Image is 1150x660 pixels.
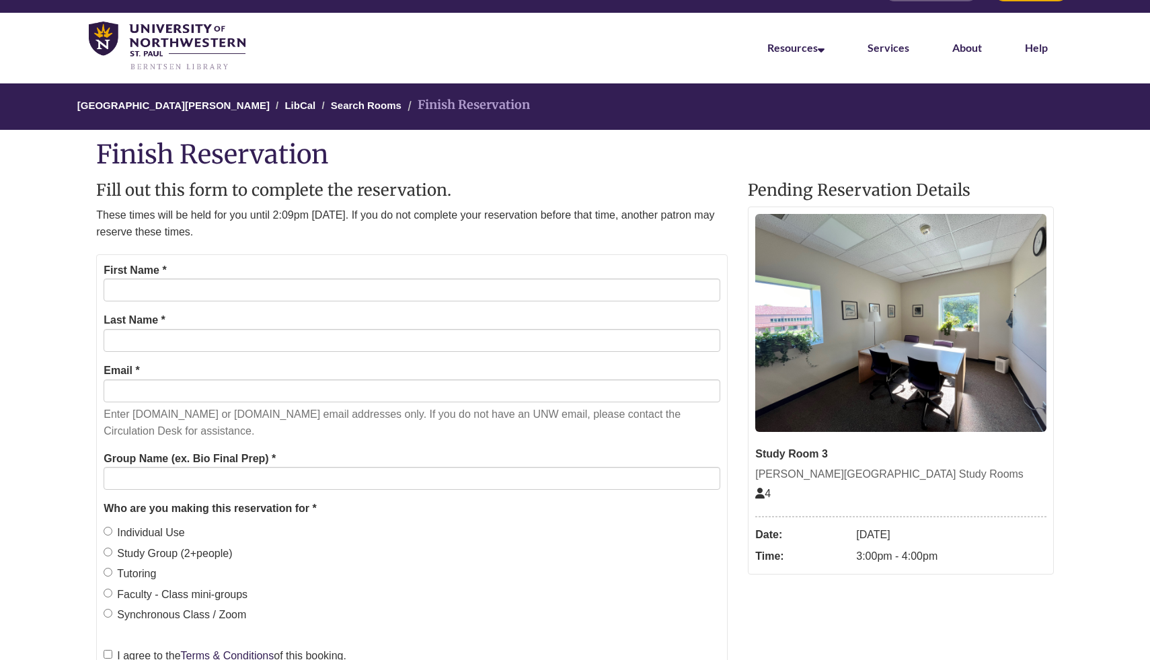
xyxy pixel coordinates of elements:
[89,22,245,71] img: UNWSP Library Logo
[96,207,728,241] p: These times will be held for you until 2:09pm [DATE]. If you do not complete your reservation bef...
[952,41,982,54] a: About
[1025,41,1048,54] a: Help
[404,96,530,115] li: Finish Reservation
[104,586,247,603] label: Faculty - Class mini-groups
[284,100,315,111] a: LibCal
[104,406,720,440] p: Enter [DOMAIN_NAME] or [DOMAIN_NAME] email addresses only. If you do not have an UNW email, pleas...
[104,362,139,379] label: Email *
[104,450,276,468] label: Group Name (ex. Bio Final Prep) *
[755,214,1046,432] img: Study Room 3
[96,182,728,199] h2: Fill out this form to complete the reservation.
[104,262,166,279] label: First Name *
[755,488,771,499] span: The capacity of this space
[104,606,246,624] label: Synchronous Class / Zoom
[96,83,1054,130] nav: Breadcrumb
[856,546,1046,567] dd: 3:00pm - 4:00pm
[104,589,112,597] input: Faculty - Class mini-groups
[104,548,112,556] input: Study Group (2+people)
[104,500,720,517] legend: Who are you making this reservation for *
[104,527,112,536] input: Individual Use
[755,445,1046,463] div: Study Room 3
[755,524,849,546] dt: Date:
[104,311,165,329] label: Last Name *
[331,100,401,111] a: Search Rooms
[868,41,909,54] a: Services
[767,41,825,54] a: Resources
[748,182,1054,199] h2: Pending Reservation Details
[104,545,232,562] label: Study Group (2+people)
[77,100,270,111] a: [GEOGRAPHIC_DATA][PERSON_NAME]
[104,568,112,577] input: Tutoring
[104,609,112,618] input: Synchronous Class / Zoom
[104,524,185,542] label: Individual Use
[755,466,1046,483] div: [PERSON_NAME][GEOGRAPHIC_DATA] Study Rooms
[96,140,1054,168] h1: Finish Reservation
[856,524,1046,546] dd: [DATE]
[104,650,112,659] input: I agree to theTerms & Conditionsof this booking.
[755,546,849,567] dt: Time:
[104,565,156,583] label: Tutoring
